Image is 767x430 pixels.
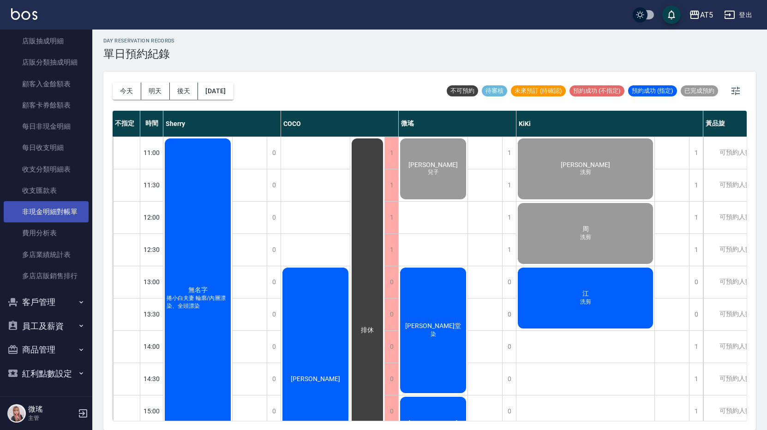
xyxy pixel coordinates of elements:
div: 0 [384,331,398,363]
div: 1 [502,234,516,266]
button: 員工及薪資 [4,314,89,338]
span: 兒子 [426,168,441,176]
div: 1 [502,137,516,169]
div: 13:00 [140,266,163,298]
button: 登出 [720,6,756,24]
a: 店販抽成明細 [4,30,89,52]
div: 0 [384,266,398,298]
a: 費用分析表 [4,222,89,244]
div: 0 [267,299,281,330]
div: 13:30 [140,298,163,330]
a: 多店店販銷售排行 [4,265,89,287]
div: 0 [267,331,281,363]
div: 11:00 [140,137,163,169]
div: AT5 [700,9,713,21]
button: 明天 [141,83,170,100]
span: [PERSON_NAME] [559,161,612,168]
div: 1 [689,331,703,363]
div: 0 [267,395,281,427]
button: 後天 [170,83,198,100]
div: 15:00 [140,395,163,427]
p: 主管 [28,414,75,422]
span: 無名字 [186,286,210,294]
div: 14:00 [140,330,163,363]
div: 0 [384,363,398,395]
div: 0 [689,266,703,298]
span: [PERSON_NAME] [289,375,342,382]
a: 顧客入金餘額表 [4,73,89,95]
span: [PERSON_NAME] [407,419,460,427]
div: 0 [502,395,516,427]
div: 1 [689,202,703,233]
span: 預約成功 (指定) [628,87,677,95]
div: 1 [384,169,398,201]
span: 捲小白夫妻 輪廓/內層漂染、全頭漂染 [165,294,231,310]
div: 1 [689,169,703,201]
a: 收支匯款表 [4,180,89,201]
div: 1 [689,395,703,427]
span: 已完成預約 [681,87,718,95]
div: 14:30 [140,363,163,395]
div: 1 [502,202,516,233]
div: 0 [267,137,281,169]
div: 0 [502,331,516,363]
div: 12:30 [140,233,163,266]
div: 0 [267,202,281,233]
span: 不可預約 [447,87,478,95]
div: 0 [267,234,281,266]
div: 0 [689,299,703,330]
span: 洗剪 [578,298,593,306]
div: 1 [384,202,398,233]
img: Logo [11,8,37,20]
div: Sherry [163,111,281,137]
button: 今天 [113,83,141,100]
div: 0 [502,266,516,298]
span: 待審核 [482,87,507,95]
div: 1 [384,234,398,266]
span: 未來預訂 (待確認) [511,87,566,95]
span: 洗剪 [578,168,593,176]
a: 每日非現金明細 [4,116,89,137]
button: [DATE] [198,83,233,100]
button: 紅利點數設定 [4,362,89,386]
div: 12:00 [140,201,163,233]
div: 1 [502,169,516,201]
span: [PERSON_NAME] [407,161,460,168]
div: 0 [502,299,516,330]
button: 商品管理 [4,338,89,362]
button: save [662,6,681,24]
div: 1 [689,234,703,266]
a: 每日收支明細 [4,137,89,158]
div: 0 [267,266,281,298]
a: 收支分類明細表 [4,159,89,180]
div: 0 [502,363,516,395]
div: 微瑤 [399,111,516,137]
div: 0 [384,299,398,330]
a: 多店業績統計表 [4,244,89,265]
a: 顧客卡券餘額表 [4,95,89,116]
button: 客戶管理 [4,290,89,314]
span: 江 [581,290,591,298]
div: 1 [689,137,703,169]
span: 排休 [359,326,376,334]
button: AT5 [685,6,717,24]
div: 不指定 [113,111,140,137]
div: KiKi [516,111,703,137]
span: 預約成功 (不指定) [569,87,624,95]
div: 時間 [140,111,163,137]
h5: 微瑤 [28,405,75,414]
span: 染 [429,330,438,338]
img: Person [7,404,26,423]
div: 1 [689,363,703,395]
div: 11:30 [140,169,163,201]
div: 0 [384,395,398,427]
div: COCO [281,111,399,137]
div: 0 [267,363,281,395]
a: 非現金明細對帳單 [4,201,89,222]
span: 洗剪 [578,233,593,241]
a: 店販分類抽成明細 [4,52,89,73]
h2: day Reservation records [103,38,175,44]
span: 周 [581,225,591,233]
div: 0 [267,169,281,201]
span: [PERSON_NAME]堂 [403,322,463,330]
